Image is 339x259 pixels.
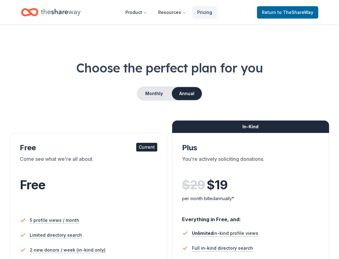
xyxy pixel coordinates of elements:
button: Annual [172,87,202,100]
button: Product [120,6,152,19]
div: You're actively soliciting donations. [182,155,319,173]
div: Plus [182,143,319,153]
div: Free [20,143,157,153]
span: Return [262,9,313,16]
a: Pricing [192,6,217,19]
span: 5 profile views / month [30,217,79,224]
button: Resources [153,6,191,19]
div: In-Kind [172,121,329,133]
button: Monthly [137,87,171,100]
span: Limited directory search [30,231,82,239]
div: Come see what we're all about. [20,155,157,173]
span: $ 19 [207,176,228,194]
span: 2 new donors / week (in-kind only) [30,246,106,254]
div: Everything in Free, and: [182,210,319,223]
span: to TheShareWay [277,10,313,15]
span: Full in-kind directory search [192,244,253,252]
div: Current [136,143,157,151]
a: Home [21,5,80,20]
a: Returnto TheShareWay [257,6,318,19]
span: Unlimited [192,230,213,236]
span: in-kind profile views [192,230,258,236]
div: per month billed annually* [182,195,319,202]
span: Free [20,177,45,192]
nav: Main [120,5,217,20]
h1: Choose the perfect plan for you [10,59,329,77]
